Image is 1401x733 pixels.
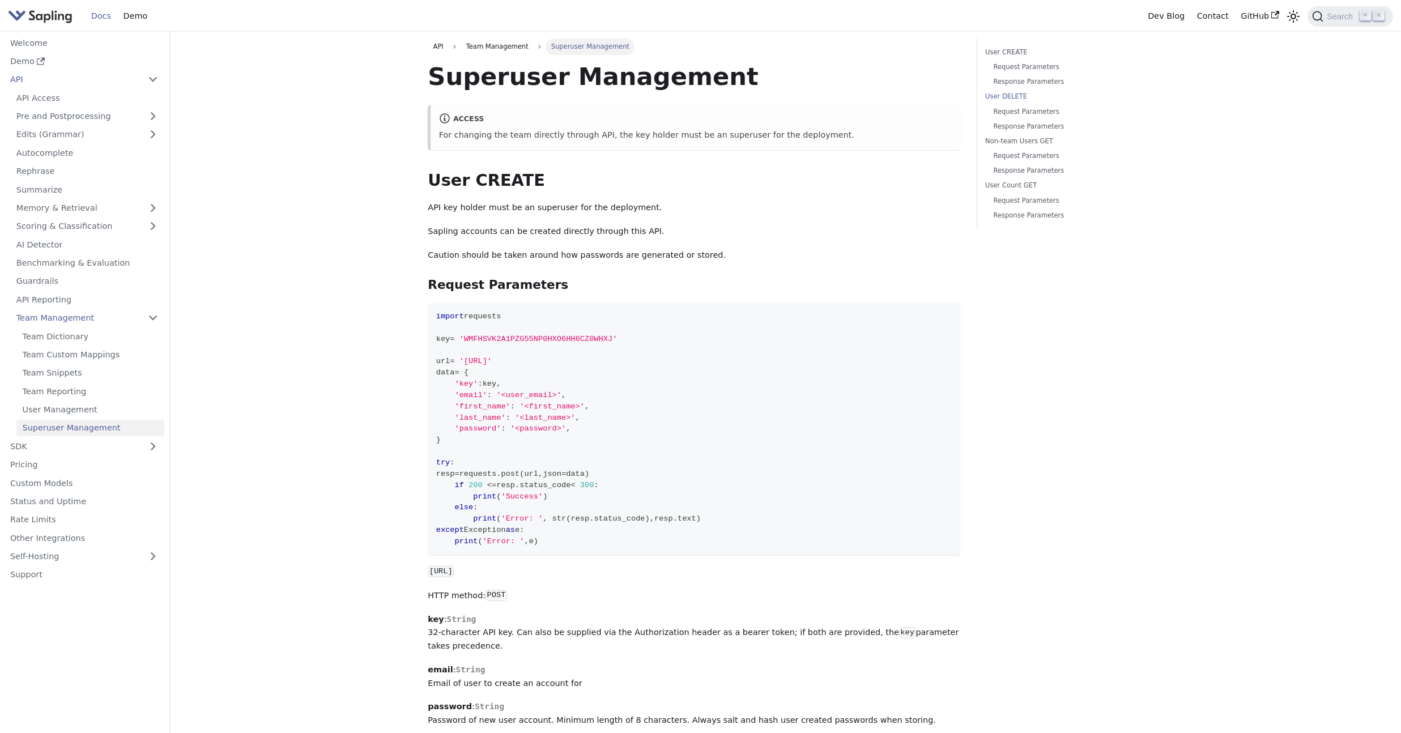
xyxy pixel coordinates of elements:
a: SDK [4,438,142,454]
a: Welcome [4,35,164,51]
a: Request Parameters [993,62,1135,73]
span: print [454,537,478,546]
nav: Breadcrumbs [428,39,960,54]
span: requests [464,312,501,321]
span: json [543,470,561,478]
a: Contact [1191,7,1235,25]
span: key [483,380,497,388]
a: API Reporting [10,291,164,308]
span: 200 [469,481,483,489]
a: Team Custom Mappings [16,347,164,363]
span: resp [496,481,515,489]
a: Request Parameters [993,151,1135,161]
span: '<last_name>' [515,414,576,422]
span: , [538,470,543,478]
a: Benchmarking & Evaluation [10,255,164,271]
span: , [576,414,580,422]
span: = [454,368,459,377]
a: User Management [16,402,164,418]
span: 'last_name' [454,414,505,422]
span: { [464,368,469,377]
a: AI Detector [10,236,164,253]
a: API [428,39,449,54]
span: '<first_name>' [519,402,585,411]
a: Support [4,566,164,583]
a: API [4,71,142,88]
span: except [436,526,464,534]
a: Pricing [4,457,164,473]
button: Expand sidebar category 'SDK' [142,438,164,454]
a: Team Reporting [16,383,164,399]
span: : [487,391,492,399]
span: resp [570,514,589,523]
p: Sapling accounts can be created directly through this API. [428,225,960,238]
span: . [589,514,594,523]
span: ) [696,514,701,523]
span: resp [436,470,455,478]
h2: User CREATE [428,171,960,191]
strong: email [428,665,453,674]
span: . [515,481,519,489]
a: API Access [10,90,164,106]
span: '[URL]' [459,357,492,365]
span: ( [496,514,501,523]
p: : Email of user to create an account for [428,663,960,691]
span: . [496,470,501,478]
span: String [456,665,486,674]
span: 'Error: ' [501,514,543,523]
span: Exception [464,526,506,534]
a: Response Parameters [993,76,1135,87]
a: Team Management [10,310,164,326]
span: 'key' [454,380,478,388]
a: Scoring & Classification [10,218,164,235]
span: : [594,481,598,489]
p: For changing the team directly through API, the key holder must be an superuser for the deployment. [439,129,952,142]
a: Pre and Postprocessing [10,108,164,125]
span: ) [543,492,547,501]
a: Other Integrations [4,530,164,546]
span: requests [459,470,497,478]
a: Request Parameters [993,195,1135,206]
span: data [566,470,585,478]
span: text [678,514,696,523]
code: POST [486,590,507,601]
span: 'password' [454,424,501,433]
img: Sapling.ai [8,8,73,24]
span: if [454,481,463,489]
span: , [524,537,529,546]
h3: Request Parameters [428,278,960,293]
span: 'email' [454,391,487,399]
a: Memory & Retrieval [10,200,164,216]
a: Request Parameters [993,106,1135,117]
span: : [501,424,505,433]
span: < [570,481,575,489]
span: : [506,414,510,422]
span: String [475,702,504,711]
span: 'Success' [501,492,543,501]
a: Response Parameters [993,121,1135,132]
p: : 32-character API key. Can also be supplied via the Authorization header as a bearer token; if b... [428,613,960,653]
a: Rephrase [10,163,164,180]
span: status_code [519,481,570,489]
span: , [561,391,566,399]
a: Team Dictionary [16,328,164,344]
span: = [450,357,454,365]
a: Edits (Grammar) [10,126,164,143]
span: ( [566,514,570,523]
code: [URL] [428,566,454,577]
a: Demo [117,7,154,25]
p: : Password of new user account. Minimum length of 8 characters. Always salt and hash user created... [428,700,960,727]
a: Autocomplete [10,144,164,161]
span: <= [487,481,496,489]
span: 300 [580,481,594,489]
a: Response Parameters [993,210,1135,221]
span: : [478,380,482,388]
span: Team Management [461,39,533,54]
span: print [473,514,496,523]
span: , [566,424,570,433]
p: HTTP method: [428,589,960,603]
a: Docs [85,7,117,25]
a: User CREATE [985,47,1139,58]
span: , [543,514,547,523]
span: , [650,514,654,523]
